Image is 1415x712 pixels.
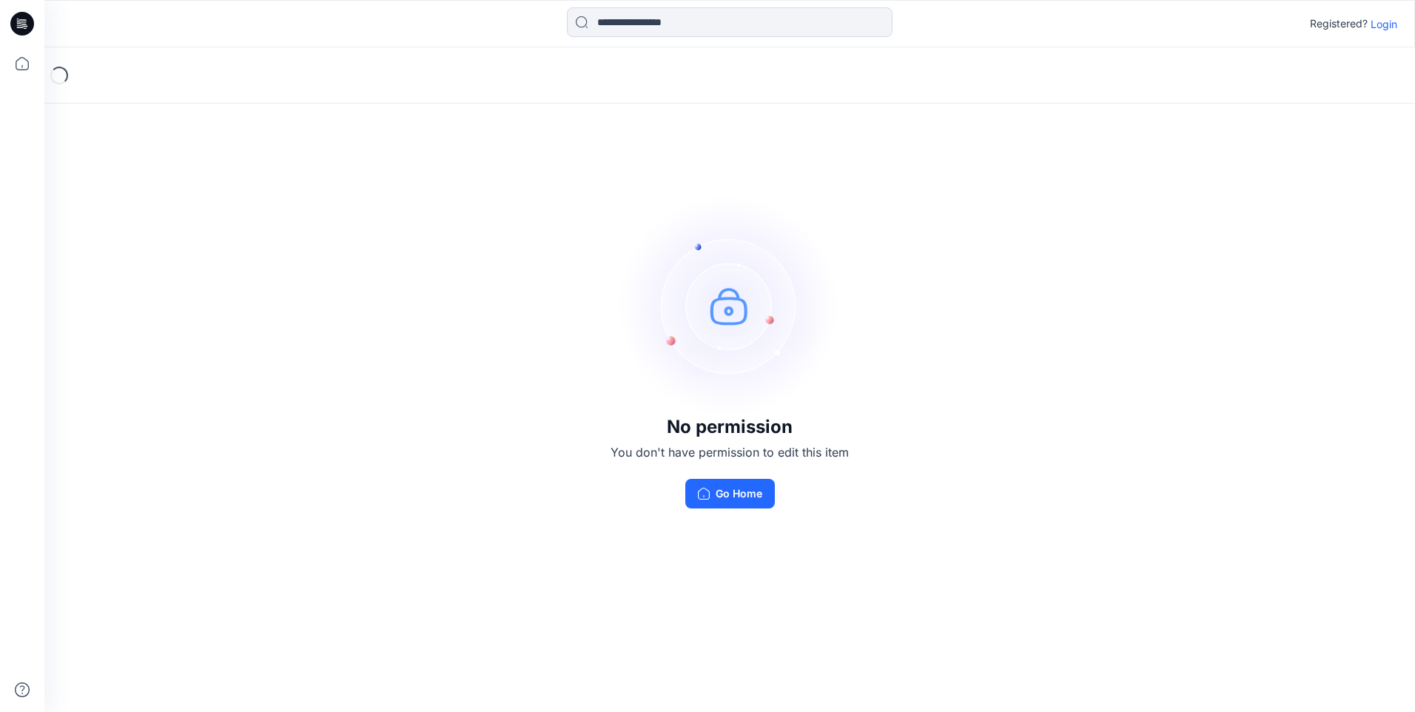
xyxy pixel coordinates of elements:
[1310,15,1368,33] p: Registered?
[619,195,841,417] img: no-perm.svg
[1371,16,1397,32] p: Login
[685,479,775,508] button: Go Home
[611,443,849,461] p: You don't have permission to edit this item
[611,417,849,437] h3: No permission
